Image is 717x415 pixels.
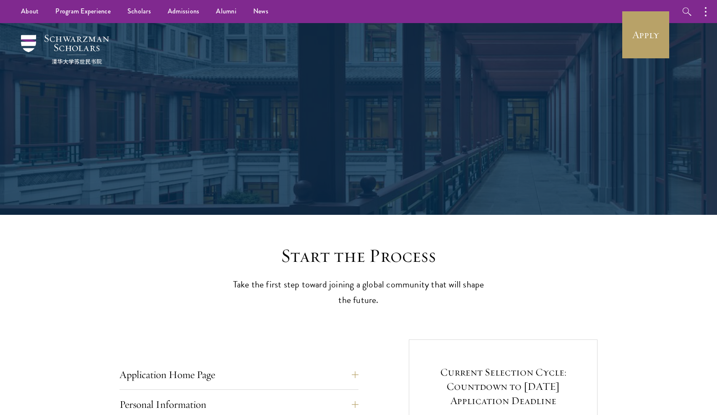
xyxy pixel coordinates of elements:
h5: Current Selection Cycle: Countdown to [DATE] Application Deadline [432,365,574,408]
h2: Start the Process [229,244,488,268]
a: Apply [622,11,669,58]
p: Take the first step toward joining a global community that will shape the future. [229,277,488,308]
button: Personal Information [120,394,358,415]
button: Application Home Page [120,365,358,385]
img: Schwarzman Scholars [21,35,109,64]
